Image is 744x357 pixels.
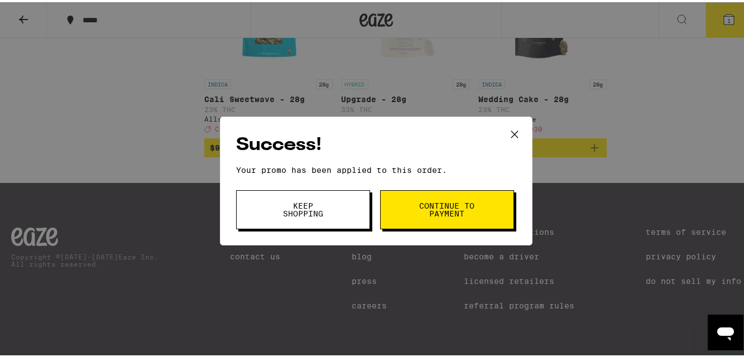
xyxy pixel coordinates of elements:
[419,200,476,215] span: Continue to payment
[275,200,332,215] span: Keep Shopping
[380,188,514,227] button: Continue to payment
[236,163,516,172] p: Your promo has been applied to this order.
[236,188,370,227] button: Keep Shopping
[236,131,516,156] h2: Success!
[708,312,743,348] iframe: Button to launch messaging window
